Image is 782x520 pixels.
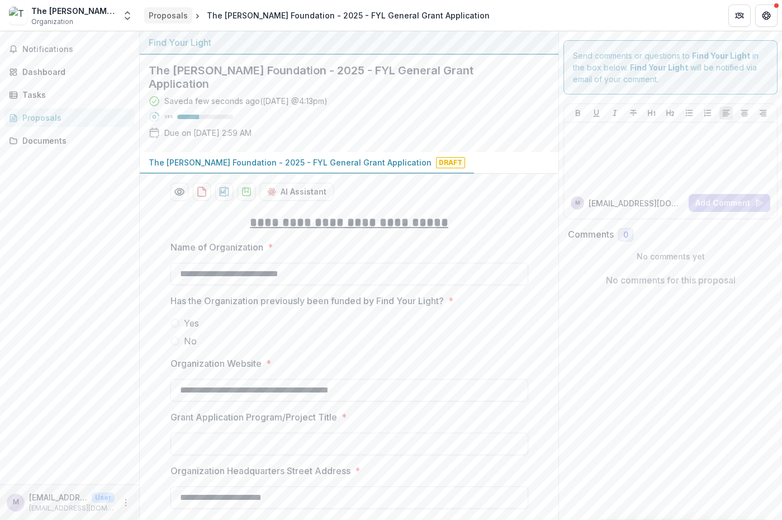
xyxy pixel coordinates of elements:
[563,40,778,94] div: Send comments or questions to in the box below. will be notified via email of your comment.
[589,197,684,209] p: [EMAIL_ADDRESS][DOMAIN_NAME]
[4,63,135,81] a: Dashboard
[260,183,334,201] button: AI Assistant
[119,496,132,509] button: More
[238,183,255,201] button: download-proposal
[149,157,432,168] p: The [PERSON_NAME] Foundation - 2025 - FYL General Grant Application
[144,7,494,23] nav: breadcrumb
[4,86,135,104] a: Tasks
[149,36,549,49] div: Find Your Light
[568,250,773,262] p: No comments yet
[29,503,115,513] p: [EMAIL_ADDRESS][DOMAIN_NAME]
[630,63,688,72] strong: Find Your Light
[144,7,192,23] a: Proposals
[738,106,751,120] button: Align Center
[4,131,135,150] a: Documents
[645,106,658,120] button: Heading 1
[149,10,188,21] div: Proposals
[170,464,350,478] p: Organization Headquarters Street Address
[164,127,252,139] p: Due on [DATE] 2:59 AM
[22,135,126,146] div: Documents
[756,106,770,120] button: Align Right
[193,183,211,201] button: download-proposal
[184,316,199,330] span: Yes
[149,64,532,91] h2: The [PERSON_NAME] Foundation - 2025 - FYL General Grant Application
[207,10,490,21] div: The [PERSON_NAME] Foundation - 2025 - FYL General Grant Application
[164,95,328,107] div: Saved a few seconds ago ( [DATE] @ 4:13pm )
[4,40,135,58] button: Notifications
[683,106,696,120] button: Bullet List
[170,357,262,370] p: Organization Website
[692,51,750,60] strong: Find Your Light
[755,4,778,27] button: Get Help
[608,106,622,120] button: Italicize
[13,499,19,506] div: msternbach@mistycopelandfoundation.org
[9,7,27,25] img: The Misty Copeland Foundation
[627,106,640,120] button: Strike
[575,200,580,206] div: msternbach@mistycopelandfoundation.org
[663,106,677,120] button: Heading 2
[719,106,733,120] button: Align Left
[29,491,87,503] p: [EMAIL_ADDRESS][DOMAIN_NAME]
[436,157,465,168] span: Draft
[170,240,263,254] p: Name of Organization
[31,5,115,17] div: The [PERSON_NAME] Foundation
[22,66,126,78] div: Dashboard
[22,89,126,101] div: Tasks
[4,108,135,127] a: Proposals
[22,112,126,124] div: Proposals
[701,106,714,120] button: Ordered List
[568,229,614,240] h2: Comments
[31,17,73,27] span: Organization
[92,493,115,503] p: User
[215,183,233,201] button: download-proposal
[590,106,603,120] button: Underline
[606,273,736,287] p: No comments for this proposal
[170,294,444,308] p: Has the Organization previously been funded by Find Your Light?
[170,183,188,201] button: Preview dfa71823-21f6-4580-93c0-1678d6921af7-0.pdf
[170,410,337,424] p: Grant Application Program/Project Title
[689,194,770,212] button: Add Comment
[571,106,585,120] button: Bold
[164,113,173,121] p: 39 %
[623,230,628,240] span: 0
[22,45,130,54] span: Notifications
[184,334,197,348] span: No
[120,4,135,27] button: Open entity switcher
[728,4,751,27] button: Partners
